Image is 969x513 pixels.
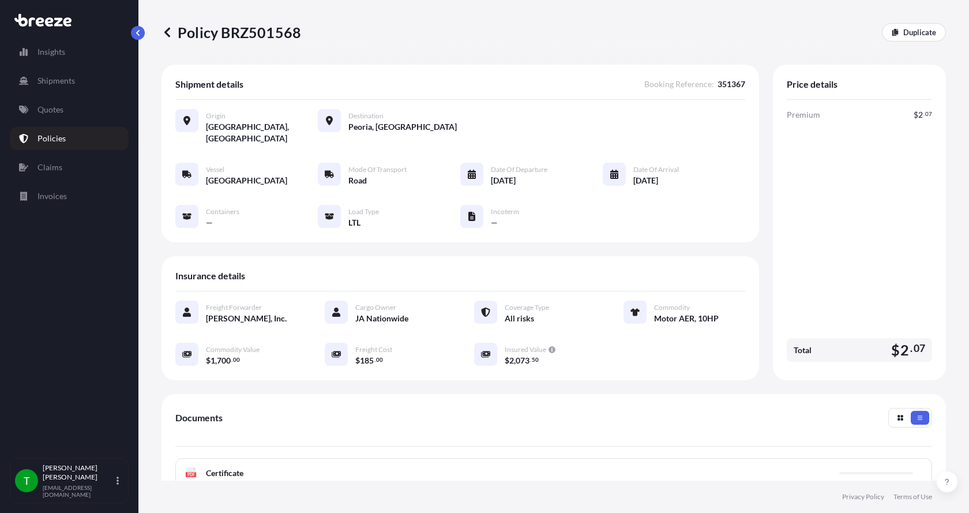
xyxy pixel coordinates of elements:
[231,358,232,362] span: .
[206,345,260,354] span: Commodity Value
[37,104,63,115] p: Quotes
[187,473,195,477] text: PDF
[24,475,30,486] span: T
[374,358,375,362] span: .
[10,127,129,150] a: Policies
[348,175,367,186] span: Road
[654,313,719,324] span: Motor AER, 10HP
[206,303,262,312] span: Freight Forwarder
[10,40,129,63] a: Insights
[787,78,837,90] span: Price details
[206,217,213,229] span: —
[925,112,932,116] span: 07
[355,313,408,324] span: JA Nationwide
[644,78,714,90] span: Booking Reference :
[787,109,820,121] span: Premium
[505,357,509,365] span: $
[923,112,925,116] span: .
[633,165,679,174] span: Date of Arrival
[43,463,114,482] p: [PERSON_NAME] [PERSON_NAME]
[891,343,900,357] span: $
[348,217,360,229] span: LTL
[348,121,457,133] span: Peoria, [GEOGRAPHIC_DATA]
[893,492,932,501] a: Terms of Use
[206,121,318,144] span: [GEOGRAPHIC_DATA], [GEOGRAPHIC_DATA]
[491,165,547,174] span: Date of Departure
[903,27,936,38] p: Duplicate
[217,357,231,365] span: 700
[43,484,114,498] p: [EMAIL_ADDRESS][DOMAIN_NAME]
[37,133,66,144] p: Policies
[514,357,516,365] span: ,
[376,358,383,362] span: 00
[491,207,519,216] span: Incoterm
[505,313,534,324] span: All risks
[633,175,658,186] span: [DATE]
[842,492,884,501] a: Privacy Policy
[509,357,514,365] span: 2
[206,165,224,174] span: Vessel
[910,345,912,352] span: .
[914,111,918,119] span: $
[206,313,287,324] span: [PERSON_NAME], Inc.
[10,156,129,179] a: Claims
[175,270,245,282] span: Insurance details
[355,303,396,312] span: Cargo Owner
[215,357,217,365] span: ,
[206,111,226,121] span: Origin
[37,75,75,87] p: Shipments
[211,357,215,365] span: 1
[794,345,812,356] span: Total
[206,467,243,479] span: Certificate
[505,345,546,354] span: Insured Value
[360,357,374,365] span: 185
[10,69,129,92] a: Shipments
[233,358,240,362] span: 00
[900,343,909,357] span: 2
[206,357,211,365] span: $
[10,185,129,208] a: Invoices
[37,46,65,58] p: Insights
[918,111,923,119] span: 2
[206,207,239,216] span: Containers
[491,217,498,229] span: —
[348,165,407,174] span: Mode of Transport
[206,175,287,186] span: [GEOGRAPHIC_DATA]
[175,412,223,424] span: Documents
[10,98,129,121] a: Quotes
[530,358,531,362] span: .
[348,111,384,121] span: Destination
[718,78,745,90] span: 351367
[348,207,379,216] span: Load Type
[37,162,62,173] p: Claims
[37,190,67,202] p: Invoices
[161,23,301,42] p: Policy BRZ501568
[532,358,539,362] span: 50
[491,175,516,186] span: [DATE]
[175,78,243,90] span: Shipment details
[355,357,360,365] span: $
[516,357,529,365] span: 073
[355,345,392,354] span: Freight Cost
[914,345,925,352] span: 07
[882,23,946,42] a: Duplicate
[505,303,549,312] span: Coverage Type
[654,303,690,312] span: Commodity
